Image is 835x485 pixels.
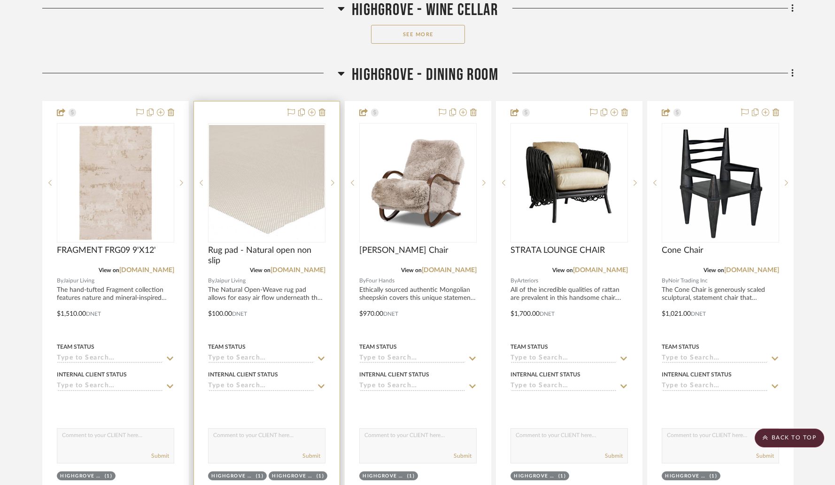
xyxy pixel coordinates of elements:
[668,276,708,285] span: Noir Trading Inc
[208,276,215,285] span: By
[514,473,556,480] div: HIGHGROVE - DINING ROOM
[302,452,320,460] button: Submit
[517,276,538,285] span: Arteriors
[359,370,429,379] div: Internal Client Status
[573,267,628,274] a: [DOMAIN_NAME]
[57,343,94,351] div: Team Status
[250,267,271,273] span: View on
[359,354,465,363] input: Type to Search…
[704,267,724,273] span: View on
[57,354,163,363] input: Type to Search…
[558,473,566,480] div: (1)
[57,124,174,242] div: 0
[407,473,415,480] div: (1)
[215,276,246,285] span: Jaipur Living
[511,125,627,241] img: STRATA LOUNGE CHAIR
[371,25,465,44] button: See More
[209,125,325,241] img: Rug pad - Natural open non slip
[710,473,718,480] div: (1)
[605,452,623,460] button: Submit
[665,473,707,480] div: HIGHGROVE - DINING ROOM
[209,124,325,242] div: 0
[510,354,617,363] input: Type to Search…
[151,452,169,460] button: Submit
[119,267,174,274] a: [DOMAIN_NAME]
[57,276,63,285] span: By
[272,473,314,480] div: HIGHGROVE - OFFICE
[401,267,422,273] span: View on
[662,382,768,391] input: Type to Search…
[510,276,517,285] span: By
[208,354,314,363] input: Type to Search…
[60,473,102,480] div: HIGHGROVE - DINING ROOM
[105,473,113,480] div: (1)
[256,473,264,480] div: (1)
[359,382,465,391] input: Type to Search…
[57,382,163,391] input: Type to Search…
[662,276,668,285] span: By
[77,124,154,242] img: FRAGMENT FRG09 9'X12'
[317,473,325,480] div: (1)
[359,245,448,256] span: [PERSON_NAME] Chair
[510,245,605,256] span: STRATA LOUNGE CHAIR
[662,343,699,351] div: Team Status
[359,343,397,351] div: Team Status
[511,124,627,242] div: 0
[99,267,119,273] span: View on
[662,245,704,256] span: Cone Chair
[662,354,768,363] input: Type to Search…
[360,125,476,241] img: Tobin Chair
[422,267,477,274] a: [DOMAIN_NAME]
[366,276,394,285] span: Four Hands
[359,276,366,285] span: By
[363,473,405,480] div: HIGHGROVE - DINING ROOM
[662,370,732,379] div: Internal Client Status
[454,452,472,460] button: Submit
[724,267,779,274] a: [DOMAIN_NAME]
[352,65,498,85] span: HIGHGROVE - DINING ROOM
[271,267,325,274] a: [DOMAIN_NAME]
[208,245,325,266] span: Rug pad - Natural open non slip
[208,370,278,379] div: Internal Client Status
[360,124,476,242] div: 0
[663,125,778,241] img: Cone Chair
[756,452,774,460] button: Submit
[552,267,573,273] span: View on
[510,370,580,379] div: Internal Client Status
[57,370,127,379] div: Internal Client Status
[57,245,156,256] span: FRAGMENT FRG09 9'X12'
[755,429,824,447] scroll-to-top-button: BACK TO TOP
[510,382,617,391] input: Type to Search…
[208,343,246,351] div: Team Status
[208,382,314,391] input: Type to Search…
[211,473,254,480] div: HIGHGROVE - DINING ROOM
[510,343,548,351] div: Team Status
[63,276,94,285] span: Jaipur Living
